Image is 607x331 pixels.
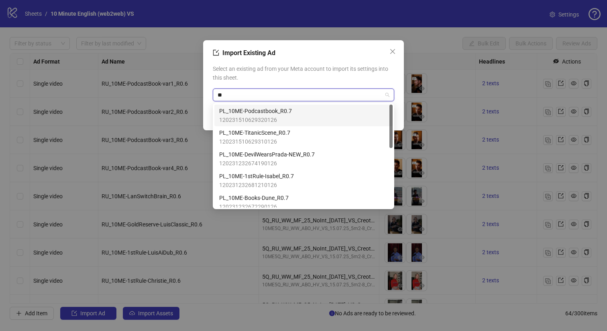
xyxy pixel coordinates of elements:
[386,45,399,58] button: Close
[219,137,290,146] span: 120231510629310126
[389,48,396,55] span: close
[214,105,393,126] div: PL_10ME-Podcastbook_R0.7
[213,49,219,56] span: import
[219,115,292,124] span: 120231510629320126
[214,191,393,213] div: PL_10ME-Books-Dune_R0.7
[222,49,275,57] span: Import Existing Ad
[219,193,289,202] span: PL_10ME-Books-Dune_R0.7
[219,107,292,115] span: PL_10ME-Podcastbook_R0.7
[219,128,290,137] span: PL_10ME-TitanicScene_R0.7
[219,181,294,189] span: 120231232681210126
[219,150,315,159] span: PL_10ME-DevilWearsPrada-NEW_R0.7
[213,64,394,82] span: Select an existing ad from your Meta account to import its settings into this sheet.
[214,148,393,170] div: PL_10ME-DevilWearsPrada-NEW_R0.7
[214,170,393,191] div: PL_10ME-1stRule-Isabel_R0.7
[219,159,315,168] span: 120231232674190126
[219,202,289,211] span: 120231232672290126
[214,126,393,148] div: PL_10ME-TitanicScene_R0.7
[219,172,294,181] span: PL_10ME-1stRule-Isabel_R0.7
